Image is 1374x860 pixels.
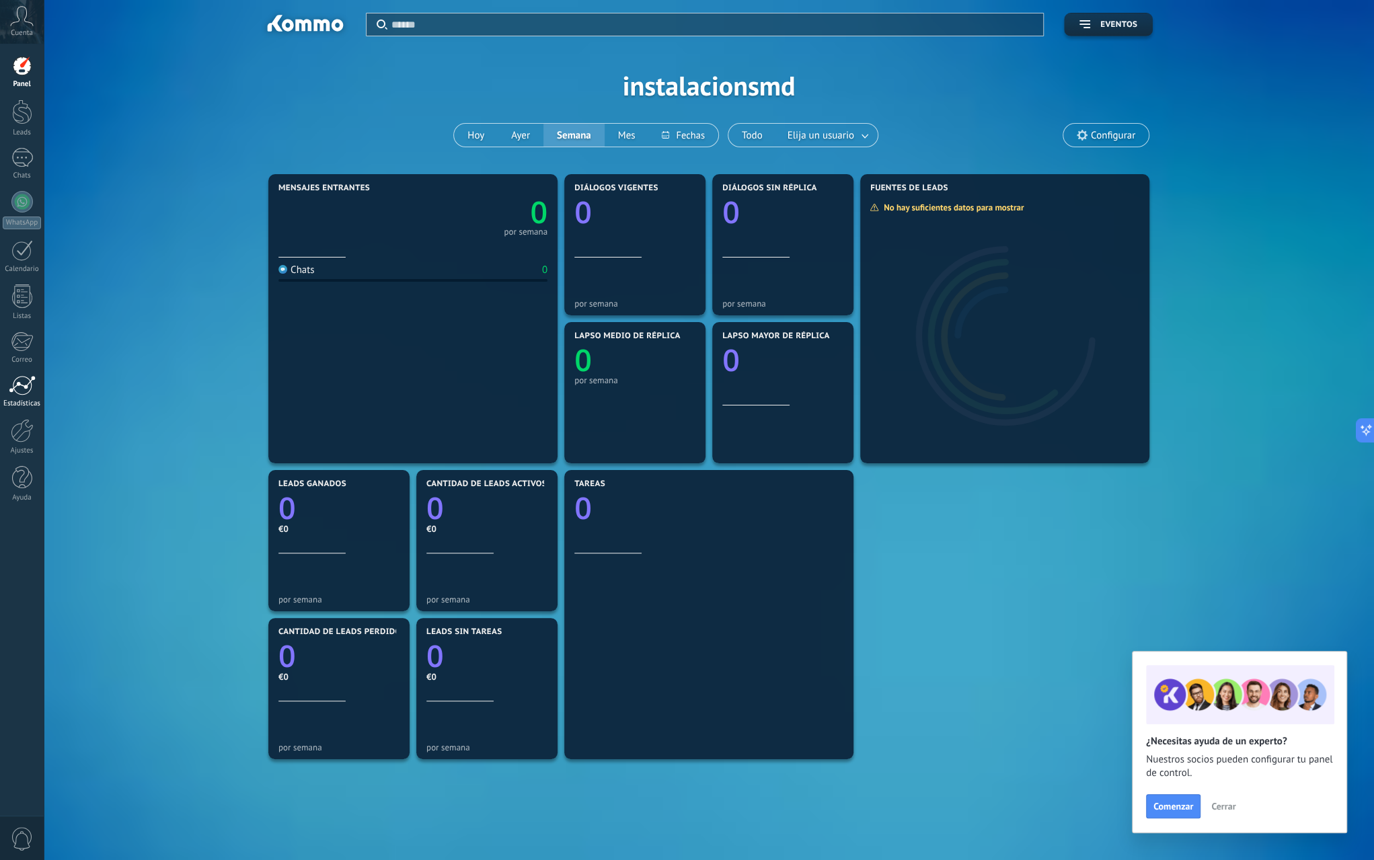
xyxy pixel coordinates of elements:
[426,742,547,752] div: por semana
[278,487,399,529] a: 0
[574,479,605,489] span: Tareas
[3,265,42,274] div: Calendario
[3,494,42,502] div: Ayuda
[278,635,296,676] text: 0
[870,202,1033,213] div: No hay suficientes datos para mostrar
[574,331,681,341] span: Lapso medio de réplica
[1153,802,1193,811] span: Comenzar
[605,124,649,147] button: Mes
[1091,130,1135,141] span: Configurar
[278,487,296,529] text: 0
[1205,796,1242,816] button: Cerrar
[870,184,948,193] span: Fuentes de leads
[722,340,740,381] text: 0
[1064,13,1153,36] button: Eventos
[722,299,843,309] div: por semana
[3,217,41,229] div: WhatsApp
[542,264,547,276] div: 0
[785,126,857,145] span: Elija un usuario
[426,671,547,682] div: €0
[3,399,42,408] div: Estadísticas
[278,523,399,535] div: €0
[574,375,695,385] div: por semana
[574,299,695,309] div: por semana
[454,124,498,147] button: Hoy
[278,479,346,489] span: Leads ganados
[1211,802,1235,811] span: Cerrar
[426,635,444,676] text: 0
[3,446,42,455] div: Ajustes
[278,627,406,637] span: Cantidad de leads perdidos
[1146,753,1333,780] span: Nuestros socios pueden configurar tu panel de control.
[728,124,776,147] button: Todo
[278,264,315,276] div: Chats
[574,487,843,529] a: 0
[278,742,399,752] div: por semana
[574,340,592,381] text: 0
[3,128,42,137] div: Leads
[574,184,658,193] span: Diálogos vigentes
[722,192,740,233] text: 0
[426,627,502,637] span: Leads sin tareas
[3,80,42,89] div: Panel
[413,192,547,233] a: 0
[426,479,547,489] span: Cantidad de leads activos
[3,356,42,364] div: Correo
[648,124,718,147] button: Fechas
[278,594,399,604] div: por semana
[504,229,547,235] div: por semana
[426,523,547,535] div: €0
[426,635,547,676] a: 0
[498,124,543,147] button: Ayer
[278,265,287,274] img: Chats
[426,594,547,604] div: por semana
[1100,20,1137,30] span: Eventos
[278,635,399,676] a: 0
[1146,794,1200,818] button: Comenzar
[530,192,547,233] text: 0
[722,184,817,193] span: Diálogos sin réplica
[278,671,399,682] div: €0
[3,312,42,321] div: Listas
[574,192,592,233] text: 0
[722,331,829,341] span: Lapso mayor de réplica
[426,487,547,529] a: 0
[1146,735,1333,748] h2: ¿Necesitas ayuda de un experto?
[574,487,592,529] text: 0
[543,124,605,147] button: Semana
[278,184,370,193] span: Mensajes entrantes
[426,487,444,529] text: 0
[11,29,33,38] span: Cuenta
[3,171,42,180] div: Chats
[776,124,878,147] button: Elija un usuario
